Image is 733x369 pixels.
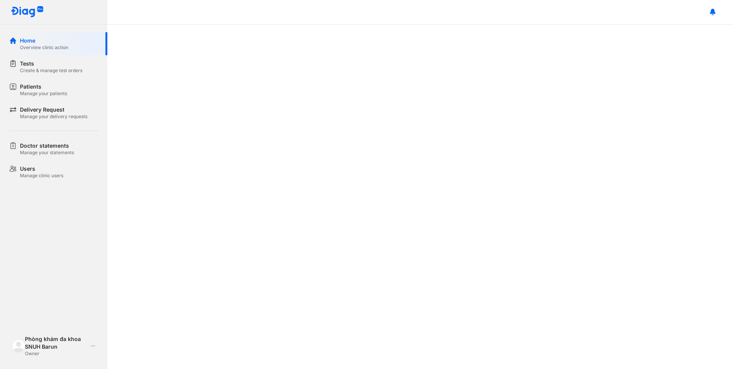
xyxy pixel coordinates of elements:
div: Doctor statements [20,142,74,150]
div: Overview clinic action [20,44,68,51]
div: Create & manage test orders [20,68,82,74]
div: Tests [20,60,82,68]
div: Home [20,37,68,44]
div: Manage clinic users [20,173,63,179]
div: Users [20,165,63,173]
div: Owner [25,351,87,357]
div: Phòng khám đa khoa SNUH Barun [25,335,87,351]
div: Manage your delivery requests [20,114,87,120]
div: Delivery Request [20,106,87,114]
img: logo [11,6,44,18]
div: Patients [20,83,67,91]
div: Manage your patients [20,91,67,97]
img: logo [12,339,25,352]
div: Manage your statements [20,150,74,156]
